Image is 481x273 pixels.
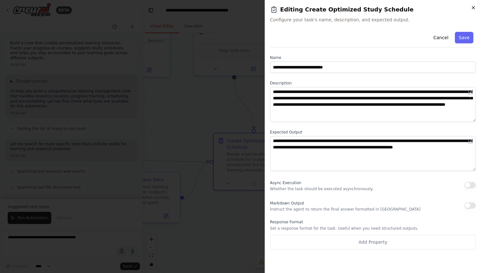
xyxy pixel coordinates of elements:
button: Open in editor [467,88,475,96]
button: Save [455,32,473,43]
label: Response Format [270,219,476,225]
button: Add Property [270,235,476,249]
p: Set a response format for the task. Useful when you need structured outputs. [270,226,476,231]
button: Cancel [429,32,452,43]
button: Open in editor [467,137,475,145]
p: Whether the task should be executed asynchronously. [270,186,373,191]
label: Name [270,55,476,60]
span: Configure your task's name, description, and expected output. [270,17,476,23]
h2: Editing Create Optimized Study Schedule [270,5,476,14]
span: Markdown Output [270,201,304,205]
p: Instruct the agent to return the final answer formatted in [GEOGRAPHIC_DATA] [270,207,421,212]
label: Expected Output [270,130,476,135]
label: Description [270,81,476,86]
span: Async Execution [270,181,301,185]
